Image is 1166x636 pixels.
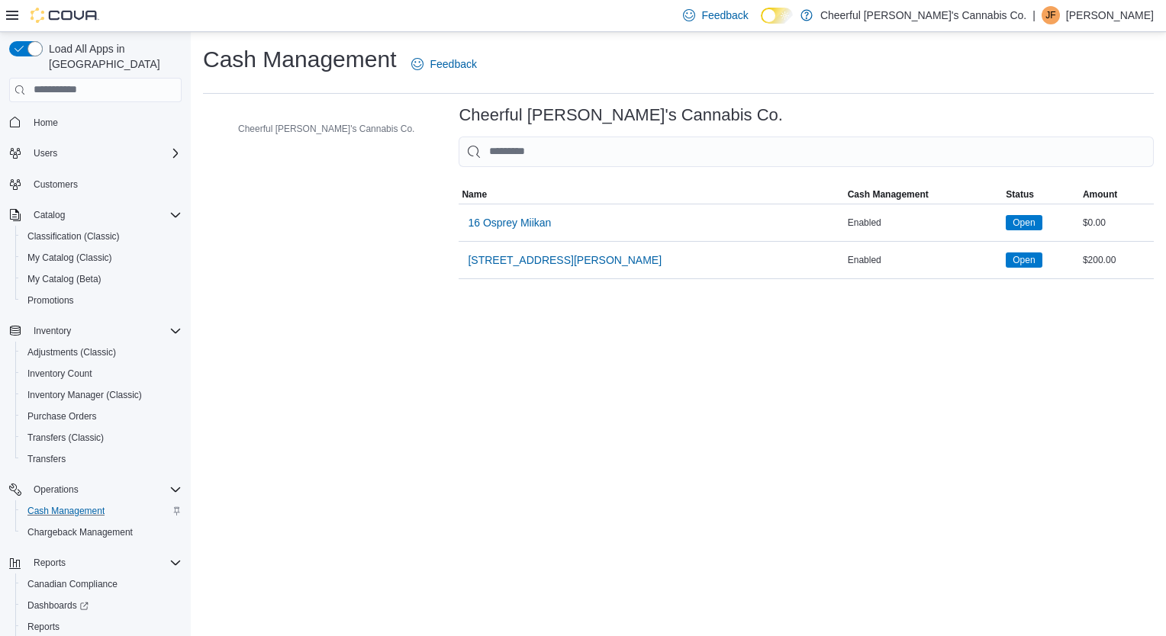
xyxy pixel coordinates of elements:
span: Promotions [27,294,74,307]
button: Inventory Manager (Classic) [15,384,188,406]
button: Operations [3,479,188,500]
button: [STREET_ADDRESS][PERSON_NAME] [462,245,668,275]
span: My Catalog (Beta) [21,270,182,288]
button: Cheerful [PERSON_NAME]'s Cannabis Co. [217,120,420,138]
span: JF [1045,6,1055,24]
span: Reports [27,554,182,572]
img: Cova [31,8,99,23]
p: | [1032,6,1036,24]
div: Enabled [845,214,1003,232]
button: My Catalog (Beta) [15,268,188,290]
span: Inventory Count [21,365,182,383]
span: Transfers [21,450,182,468]
span: Inventory Manager (Classic) [27,389,142,401]
span: Operations [34,483,79,496]
a: Feedback [405,49,482,79]
span: Dashboards [27,599,89,612]
button: Reports [27,554,72,572]
span: Amount [1083,188,1117,201]
button: Inventory Count [15,363,188,384]
button: Name [459,185,844,204]
button: Catalog [27,206,71,224]
a: My Catalog (Beta) [21,270,108,288]
span: Cash Management [21,502,182,520]
span: Open [1013,253,1035,267]
button: Users [27,144,63,162]
span: [STREET_ADDRESS][PERSON_NAME] [468,252,662,268]
span: Transfers (Classic) [21,429,182,447]
span: Feedback [701,8,748,23]
input: This is a search bar. As you type, the results lower in the page will automatically filter. [459,137,1154,167]
a: Chargeback Management [21,523,139,541]
p: [PERSON_NAME] [1066,6,1154,24]
span: Status [1006,188,1034,201]
a: My Catalog (Classic) [21,249,118,267]
div: $200.00 [1080,251,1154,269]
span: Reports [21,618,182,636]
span: Chargeback Management [21,523,182,541]
span: Reports [27,621,60,633]
span: Classification (Classic) [21,227,182,246]
p: Cheerful [PERSON_NAME]'s Cannabis Co. [820,6,1026,24]
button: Amount [1080,185,1154,204]
button: Operations [27,480,85,499]
button: Promotions [15,290,188,311]
span: Name [462,188,487,201]
a: Home [27,114,64,132]
a: Customers [27,175,84,194]
button: Customers [3,173,188,195]
button: Users [3,143,188,164]
span: Operations [27,480,182,499]
span: My Catalog (Classic) [27,252,112,264]
button: Home [3,111,188,133]
span: Catalog [34,209,65,221]
span: Promotions [21,291,182,310]
span: Users [34,147,57,159]
span: Adjustments (Classic) [21,343,182,361]
a: Reports [21,618,66,636]
span: Cash Management [27,505,105,517]
a: Inventory Manager (Classic) [21,386,148,404]
a: Canadian Compliance [21,575,124,593]
span: Reports [34,557,66,569]
button: Catalog [3,204,188,226]
span: Home [27,113,182,132]
span: Inventory Manager (Classic) [21,386,182,404]
a: Cash Management [21,502,111,520]
span: My Catalog (Beta) [27,273,101,285]
span: Load All Apps in [GEOGRAPHIC_DATA] [43,41,182,72]
h3: Cheerful [PERSON_NAME]'s Cannabis Co. [459,106,783,124]
h1: Cash Management [203,44,396,75]
span: 16 Osprey Miikan [468,215,551,230]
a: Dashboards [21,596,95,615]
button: Purchase Orders [15,406,188,427]
span: Dashboards [21,596,182,615]
span: Adjustments (Classic) [27,346,116,358]
span: Feedback [430,56,476,72]
button: Canadian Compliance [15,573,188,595]
button: Cash Management [845,185,1003,204]
button: Cash Management [15,500,188,522]
span: Purchase Orders [27,410,97,422]
span: Catalog [27,206,182,224]
span: Inventory Count [27,368,92,380]
a: Purchase Orders [21,407,103,426]
button: My Catalog (Classic) [15,247,188,268]
span: Inventory [34,325,71,337]
button: Inventory [3,320,188,342]
button: Classification (Classic) [15,226,188,247]
button: Adjustments (Classic) [15,342,188,363]
span: Chargeback Management [27,526,133,538]
span: My Catalog (Classic) [21,249,182,267]
span: Cash Management [848,188,929,201]
button: Transfers (Classic) [15,427,188,448]
span: Canadian Compliance [27,578,118,590]
span: Home [34,117,58,129]
div: Enabled [845,251,1003,269]
a: Transfers (Classic) [21,429,110,447]
a: Dashboards [15,595,188,616]
a: Adjustments (Classic) [21,343,122,361]
a: Transfers [21,450,72,468]
span: Transfers [27,453,66,465]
